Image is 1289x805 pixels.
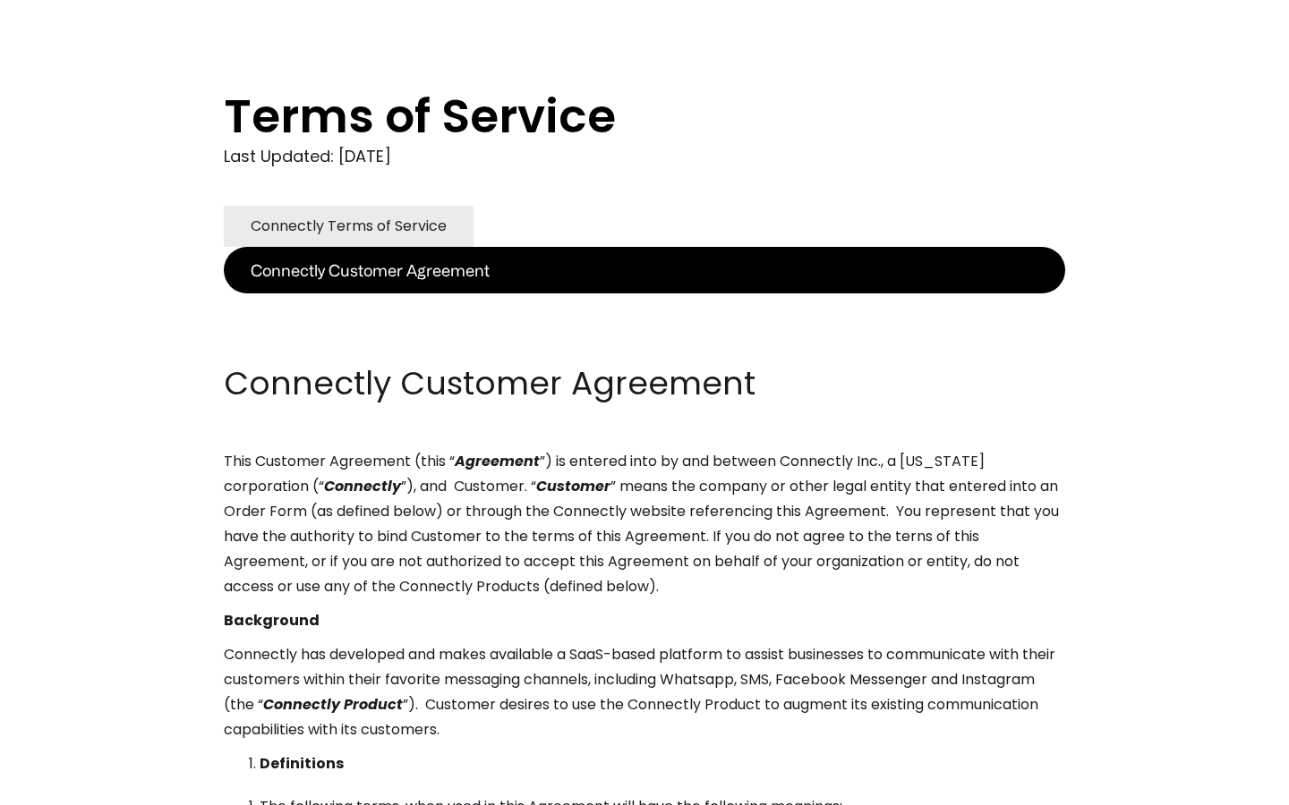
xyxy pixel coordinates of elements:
[224,143,1065,170] div: Last Updated: [DATE]
[224,361,1065,406] h2: Connectly Customer Agreement
[260,753,344,774] strong: Definitions
[224,610,320,631] strong: Background
[224,89,994,143] h1: Terms of Service
[263,694,403,715] em: Connectly Product
[224,327,1065,352] p: ‍
[536,476,610,496] em: Customer
[224,642,1065,742] p: Connectly has developed and makes available a SaaS-based platform to assist businesses to communi...
[251,214,447,239] div: Connectly Terms of Service
[251,258,490,283] div: Connectly Customer Agreement
[36,774,107,799] ul: Language list
[455,451,540,471] em: Agreement
[224,293,1065,318] p: ‍
[18,772,107,799] aside: Language selected: English
[324,476,401,496] em: Connectly
[224,449,1065,599] p: This Customer Agreement (this “ ”) is entered into by and between Connectly Inc., a [US_STATE] co...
